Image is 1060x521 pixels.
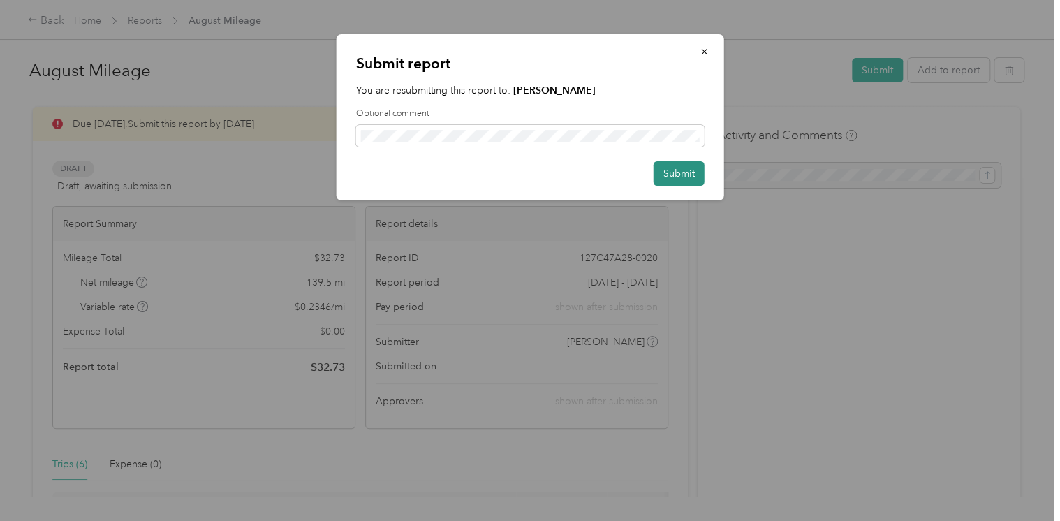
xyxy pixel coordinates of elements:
p: You are resubmitting this report to: [356,83,705,98]
label: Optional comment [356,108,705,120]
iframe: Everlance-gr Chat Button Frame [982,443,1060,521]
p: Submit report [356,54,705,73]
button: Submit [654,161,705,186]
strong: [PERSON_NAME] [513,85,596,96]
